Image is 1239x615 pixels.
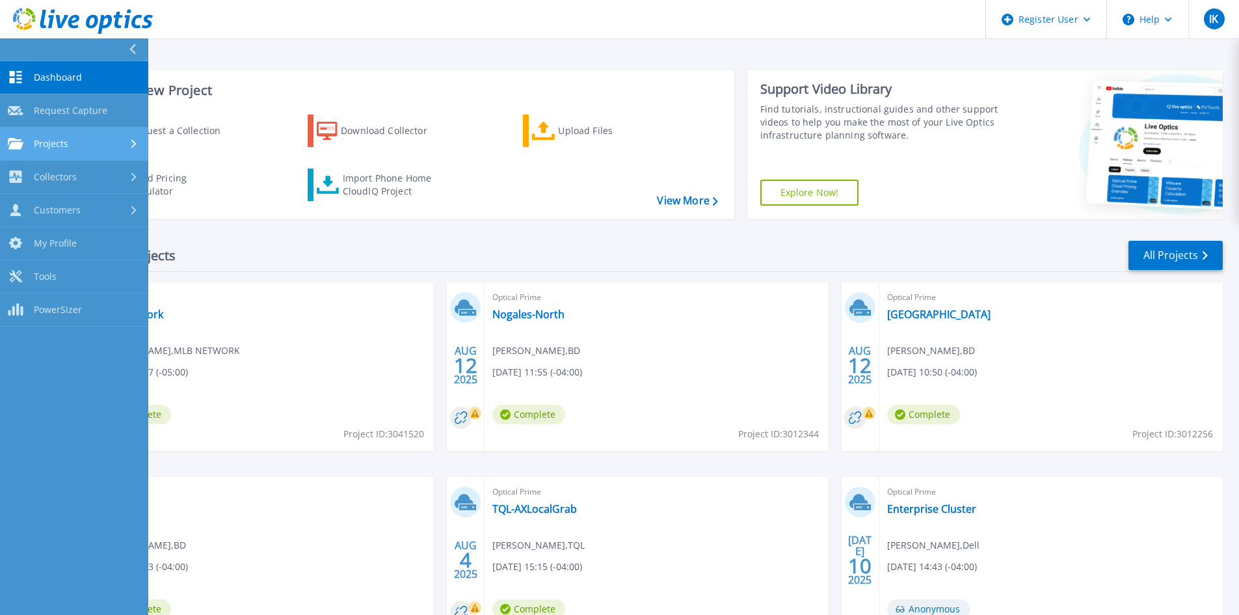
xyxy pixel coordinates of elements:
div: AUG 2025 [453,536,478,584]
a: TQL-AXLocalGrab [492,502,577,515]
h3: Start a New Project [92,83,717,98]
a: All Projects [1128,241,1223,270]
span: Project ID: 3012344 [738,427,819,441]
span: Customers [34,204,81,216]
div: AUG 2025 [453,342,478,389]
span: Request Capture [34,105,107,116]
span: 10 [848,560,872,571]
span: Dashboard [34,72,82,83]
span: Project ID: 3041520 [343,427,424,441]
span: [PERSON_NAME] , BD [887,344,975,358]
span: [DATE] 11:55 (-04:00) [492,365,582,379]
span: [DATE] 15:15 (-04:00) [492,560,582,574]
div: Find tutorials, instructional guides and other support videos to help you make the most of your L... [760,103,1003,142]
span: Optical Prime [492,290,820,305]
a: Enterprise Cluster [887,502,976,515]
a: Upload Files [523,115,668,147]
div: [DATE] 2025 [847,536,872,584]
span: My Profile [34,238,77,249]
a: Request a Collection [92,115,237,147]
span: Complete [492,405,565,424]
div: Cloud Pricing Calculator [127,172,232,198]
a: Explore Now! [760,180,859,206]
span: [PERSON_NAME] , TQL [492,538,585,553]
a: Nogales-North [492,308,565,321]
span: IK [1209,14,1218,24]
div: Support Video Library [760,81,1003,98]
span: Project ID: 3012256 [1132,427,1213,441]
span: [DATE] 14:43 (-04:00) [887,560,977,574]
div: Request a Collection [129,118,233,144]
span: 12 [454,360,477,371]
span: [PERSON_NAME] , MLB NETWORK [98,344,240,358]
span: PowerSizer [34,304,82,316]
span: [PERSON_NAME] , Dell [887,538,979,553]
span: Optical Prime [98,485,426,499]
span: Optical Prime [98,290,426,305]
span: Projects [34,138,68,150]
span: Tools [34,271,57,282]
span: Complete [887,405,960,424]
div: AUG 2025 [847,342,872,389]
div: Download Collector [341,118,445,144]
span: Optical Prime [887,485,1215,499]
div: Upload Files [558,118,662,144]
a: View More [657,195,717,207]
a: Cloud Pricing Calculator [92,169,237,201]
a: [GEOGRAPHIC_DATA] [887,308,991,321]
span: 4 [460,554,472,566]
span: Collectors [34,171,77,183]
a: Download Collector [308,115,453,147]
div: Import Phone Home CloudIQ Project [343,172,444,198]
span: [DATE] 10:50 (-04:00) [887,365,977,379]
span: 12 [848,360,872,371]
a: MLB Network [98,308,163,321]
span: Optical Prime [887,290,1215,305]
span: Optical Prime [492,485,820,499]
span: [PERSON_NAME] , BD [492,344,580,358]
